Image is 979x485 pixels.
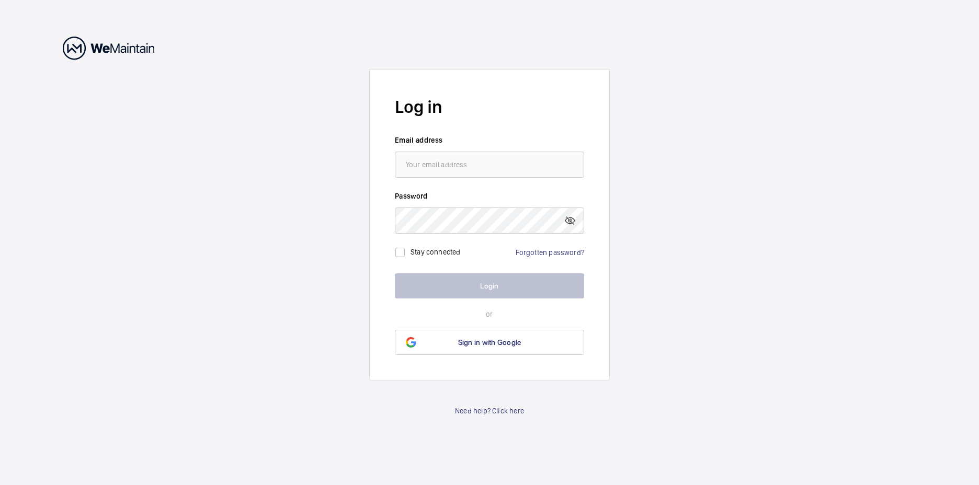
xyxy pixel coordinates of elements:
[411,248,461,256] label: Stay connected
[516,248,584,257] a: Forgotten password?
[395,152,584,178] input: Your email address
[395,135,584,145] label: Email address
[395,191,584,201] label: Password
[395,273,584,298] button: Login
[395,95,584,119] h2: Log in
[455,406,524,416] a: Need help? Click here
[395,309,584,319] p: or
[458,338,521,347] span: Sign in with Google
